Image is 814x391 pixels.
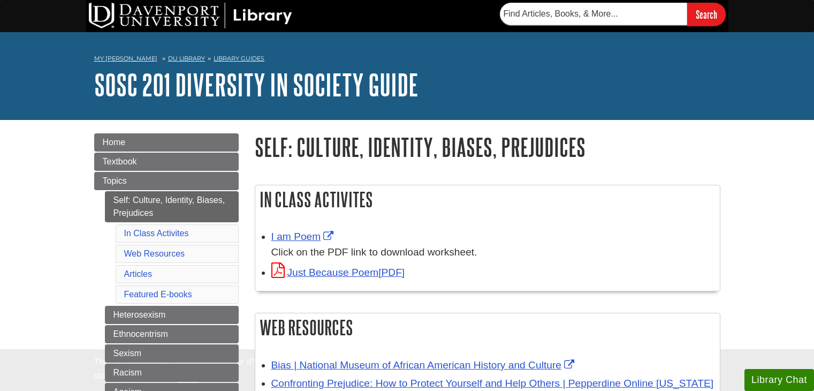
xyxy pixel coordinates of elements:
[124,269,152,279] a: Articles
[103,176,127,185] span: Topics
[103,157,137,166] span: Textbook
[271,245,714,260] div: Click on the PDF link to download worksheet.
[94,54,157,63] a: My [PERSON_NAME]
[168,55,205,62] a: DU Library
[271,267,405,278] a: Link opens in new window
[94,51,720,69] nav: breadcrumb
[105,325,239,343] a: Ethnocentrism
[214,55,264,62] a: Library Guides
[105,344,239,363] a: Sexism
[105,364,239,382] a: Racism
[124,290,192,299] a: Featured E-books
[94,68,419,101] a: SOSC 201 Diversity in Society Guide
[500,3,687,25] input: Find Articles, Books, & More...
[255,133,720,161] h1: Self: Culture, Identity, Biases, Prejudices
[89,3,292,28] img: DU Library
[124,249,185,258] a: Web Resources
[94,133,239,152] a: Home
[255,313,720,342] h2: Web Resources
[500,3,726,26] form: Searches DU Library's articles, books, and more
[744,369,814,391] button: Library Chat
[124,229,189,238] a: In Class Activites
[103,138,126,147] span: Home
[271,359,577,371] a: Link opens in new window
[271,231,337,242] a: Link opens in new window
[255,185,720,214] h2: In Class Activites
[94,172,239,190] a: Topics
[105,306,239,324] a: Heterosexism
[687,3,726,26] input: Search
[94,153,239,171] a: Textbook
[105,191,239,222] a: Self: Culture, Identity, Biases, Prejudices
